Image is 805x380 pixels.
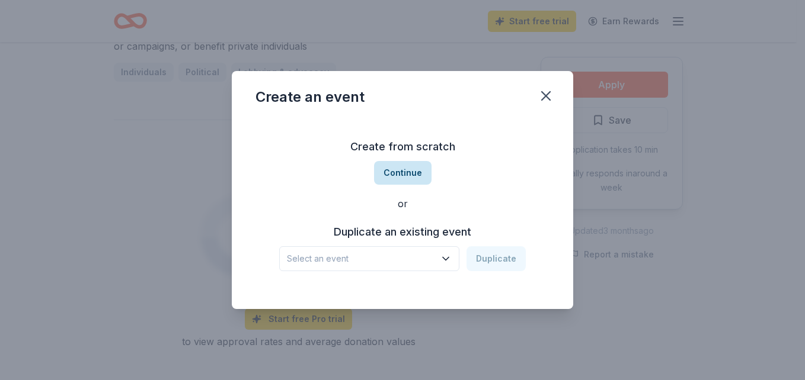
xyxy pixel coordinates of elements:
div: Create an event [255,88,365,107]
h3: Duplicate an existing event [279,223,526,241]
button: Select an event [279,246,459,271]
h3: Create from scratch [255,137,550,156]
button: Continue [374,161,432,185]
span: Select an event [287,252,435,266]
div: or [255,197,550,211]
